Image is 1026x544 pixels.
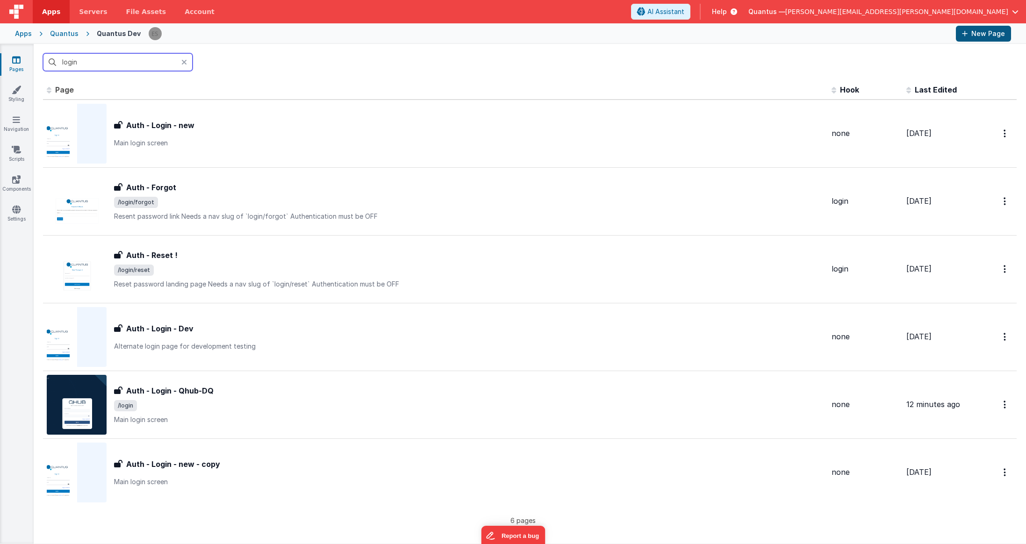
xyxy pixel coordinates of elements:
[840,85,859,94] span: Hook
[647,7,684,16] span: AI Assistant
[50,29,79,38] div: Quantus
[748,7,1019,16] button: Quantus — [PERSON_NAME][EMAIL_ADDRESS][PERSON_NAME][DOMAIN_NAME]
[43,53,193,71] input: Search pages, id's ...
[906,264,932,273] span: [DATE]
[906,129,932,138] span: [DATE]
[915,85,957,94] span: Last Edited
[42,7,60,16] span: Apps
[126,458,220,470] h3: Auth - Login - new - copy
[126,385,214,396] h3: Auth - Login - Qhub-DQ
[114,197,158,208] span: /login/forgot
[114,342,824,351] p: Alternate login page for development testing
[114,477,824,487] p: Main login screen
[149,27,162,40] img: 2445f8d87038429357ee99e9bdfcd63a
[114,400,137,411] span: /login
[126,120,194,131] h3: Auth - Login - new
[126,323,194,334] h3: Auth - Login - Dev
[832,331,899,342] div: none
[97,29,141,38] div: Quantus Dev
[998,463,1013,482] button: Options
[126,250,178,261] h3: Auth - Reset !
[55,85,74,94] span: Page
[114,212,824,221] p: Resent password link Needs a nav slug of `login/forgot` Authentication must be OFF
[43,515,1003,525] p: 6 pages
[998,124,1013,143] button: Options
[79,7,107,16] span: Servers
[114,265,154,276] span: /login/reset
[956,26,1011,42] button: New Page
[832,264,899,274] div: login
[748,7,785,16] span: Quantus —
[126,7,166,16] span: File Assets
[906,196,932,206] span: [DATE]
[998,395,1013,414] button: Options
[906,332,932,341] span: [DATE]
[114,279,824,289] p: Reset password landing page Needs a nav slug of `login/reset` Authentication must be OFF
[832,128,899,139] div: none
[998,192,1013,211] button: Options
[832,467,899,478] div: none
[832,196,899,207] div: login
[15,29,32,38] div: Apps
[114,138,824,148] p: Main login screen
[832,399,899,410] div: none
[631,4,690,20] button: AI Assistant
[906,467,932,477] span: [DATE]
[998,327,1013,346] button: Options
[998,259,1013,279] button: Options
[906,400,960,409] span: 12 minutes ago
[712,7,727,16] span: Help
[785,7,1008,16] span: [PERSON_NAME][EMAIL_ADDRESS][PERSON_NAME][DOMAIN_NAME]
[126,182,176,193] h3: Auth - Forgot
[114,415,824,424] p: Main login screen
